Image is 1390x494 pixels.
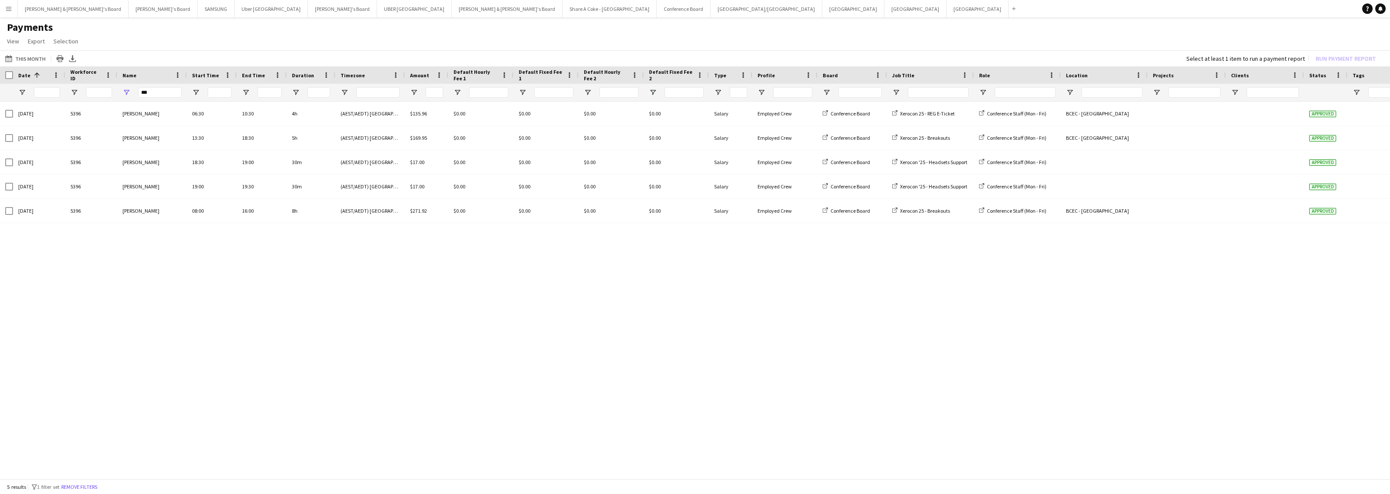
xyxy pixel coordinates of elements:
div: 30m [287,150,335,174]
button: [PERSON_NAME]'s Board [129,0,198,17]
a: Xerocon 25 - REG E-Ticket [892,110,955,117]
a: Export [24,36,48,47]
input: Projects Filter Input [1168,87,1221,98]
div: [DATE] [13,126,65,150]
span: Timezone [341,72,365,79]
a: Conference Staff (Mon - Fri) [979,183,1046,190]
button: Uber [GEOGRAPHIC_DATA] [235,0,308,17]
span: Conference Board [831,110,870,117]
div: Employed Crew [752,150,817,174]
div: Salary [709,199,752,223]
div: $0.00 [513,175,579,198]
button: [PERSON_NAME] & [PERSON_NAME]'s Board [452,0,563,17]
input: Default Hourly Fee 2 Filter Input [599,87,639,98]
button: Open Filter Menu [892,89,900,96]
span: Clients [1231,72,1249,79]
div: $0.00 [579,150,644,174]
div: Salary [709,102,752,125]
input: Board Filter Input [838,87,882,98]
span: Projects [1153,72,1174,79]
button: Open Filter Menu [758,89,765,96]
div: $0.00 [513,150,579,174]
div: Employed Crew [752,175,817,198]
span: Selection [53,37,78,45]
button: Open Filter Menu [1153,89,1161,96]
a: Conference Board [823,135,870,141]
div: $0.00 [448,150,513,174]
div: 8h [287,199,335,223]
input: Clients Filter Input [1247,87,1299,98]
input: Amount Filter Input [426,87,443,98]
span: Conference Board [831,135,870,141]
div: 30m [287,175,335,198]
a: Conference Board [823,110,870,117]
span: Status [1309,72,1326,79]
span: Location [1066,72,1088,79]
button: Remove filters [60,482,99,492]
div: $0.00 [644,150,709,174]
a: Conference Board [823,159,870,165]
span: Type [714,72,726,79]
div: 5396 [65,199,117,223]
span: Profile [758,72,775,79]
span: Approved [1309,184,1336,190]
div: (AEST/AEDT) [GEOGRAPHIC_DATA] [335,199,405,223]
input: Job Title Filter Input [908,87,969,98]
button: [GEOGRAPHIC_DATA] [822,0,884,17]
div: $0.00 [644,199,709,223]
button: Open Filter Menu [122,89,130,96]
span: Default Fixed Fee 2 [649,69,693,82]
span: Amount [410,72,429,79]
span: Default Fixed Fee 1 [519,69,563,82]
input: Role Filter Input [995,87,1056,98]
button: Open Filter Menu [584,89,592,96]
span: $271.92 [410,207,427,214]
button: Open Filter Menu [192,89,200,96]
input: Name Filter Input [138,87,182,98]
span: [PERSON_NAME] [122,159,159,165]
span: Default Hourly Fee 2 [584,69,628,82]
a: Conference Staff (Mon - Fri) [979,110,1046,117]
div: Employed Crew [752,126,817,150]
button: Open Filter Menu [823,89,831,96]
span: $17.00 [410,159,424,165]
app-action-btn: Export XLSX [67,53,78,64]
div: 19:00 [237,150,287,174]
button: Open Filter Menu [1231,89,1239,96]
span: Date [18,72,30,79]
div: BCEC - [GEOGRAPHIC_DATA] [1061,126,1148,150]
button: Open Filter Menu [714,89,722,96]
a: View [3,36,23,47]
span: Xerocon 25 - Breakouts [900,135,950,141]
span: View [7,37,19,45]
span: Duration [292,72,314,79]
button: This Month [3,53,47,64]
div: 5396 [65,150,117,174]
div: 18:30 [237,126,287,150]
div: $0.00 [448,102,513,125]
span: Approved [1309,208,1336,214]
div: 10:30 [237,102,287,125]
div: $0.00 [448,126,513,150]
span: Default Hourly Fee 1 [453,69,498,82]
a: Xerocon '25 - Headsets Support [892,159,967,165]
div: $0.00 [579,126,644,150]
div: 5h [287,126,335,150]
div: $0.00 [448,199,513,223]
div: (AEST/AEDT) [GEOGRAPHIC_DATA] [335,175,405,198]
button: Conference Board [657,0,711,17]
input: Type Filter Input [730,87,747,98]
button: [GEOGRAPHIC_DATA]/[GEOGRAPHIC_DATA] [711,0,822,17]
span: Conference Board [831,183,870,190]
button: [PERSON_NAME] & [PERSON_NAME]'s Board [18,0,129,17]
a: Xerocon 25 - Breakouts [892,135,950,141]
button: Open Filter Menu [242,89,250,96]
a: Conference Staff (Mon - Fri) [979,135,1046,141]
button: Open Filter Menu [519,89,526,96]
button: SAMSUNG [198,0,235,17]
div: BCEC - [GEOGRAPHIC_DATA] [1061,199,1148,223]
input: Timezone Filter Input [356,87,400,98]
div: Salary [709,175,752,198]
span: Conference Staff (Mon - Fri) [987,110,1046,117]
div: 5396 [65,175,117,198]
